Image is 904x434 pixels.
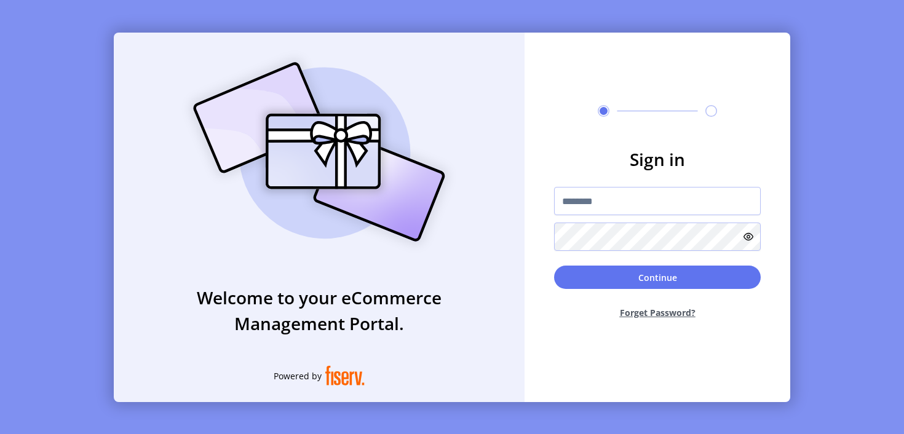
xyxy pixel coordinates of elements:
[554,266,761,289] button: Continue
[175,49,464,255] img: card_Illustration.svg
[114,285,525,336] h3: Welcome to your eCommerce Management Portal.
[554,146,761,172] h3: Sign in
[554,296,761,329] button: Forget Password?
[274,369,322,382] span: Powered by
